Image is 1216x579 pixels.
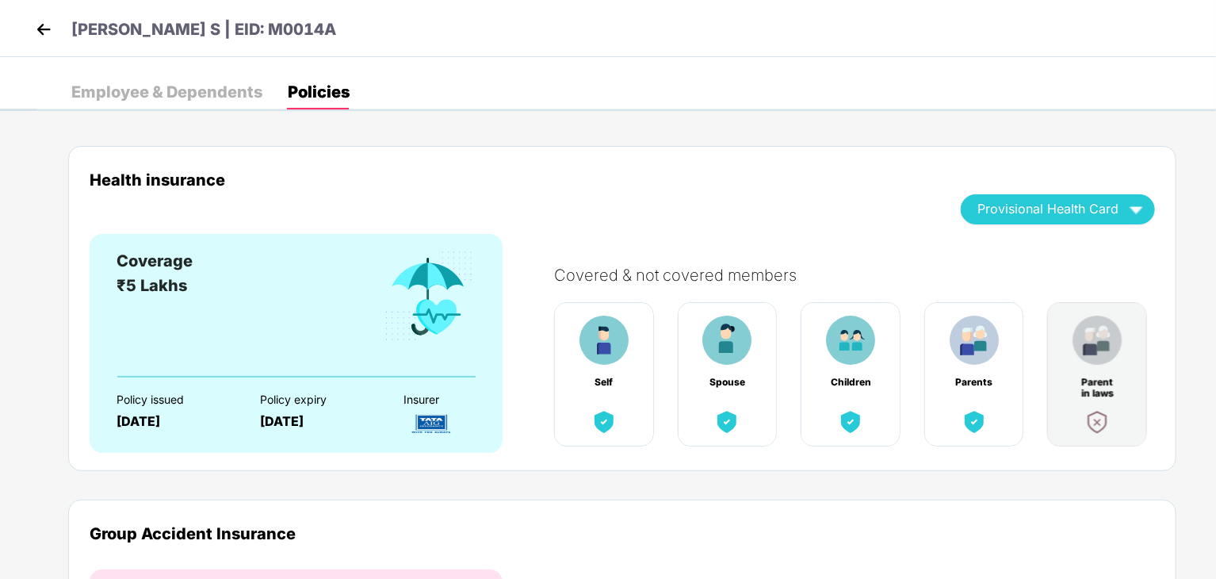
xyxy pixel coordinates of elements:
div: Policy issued [117,393,232,406]
div: Policies [288,84,350,100]
div: Parent in laws [1076,377,1118,388]
img: benefitCardImg [1083,408,1111,436]
div: Children [830,377,871,388]
div: Covered & not covered members [554,266,1171,285]
div: Policy expiry [260,393,376,406]
img: benefitCardImg [826,316,875,365]
img: benefitCardImg [579,316,629,365]
div: Self [583,377,625,388]
img: benefitCardImg [713,408,741,436]
div: Spouse [706,377,748,388]
img: benefitCardImg [950,316,999,365]
div: [DATE] [117,414,232,429]
img: InsurerLogo [403,410,459,438]
span: ₹5 Lakhs [117,276,187,295]
span: Provisional Health Card [977,205,1118,213]
p: [PERSON_NAME] S | EID: M0014A [71,17,336,42]
button: Provisional Health Card [961,194,1155,224]
div: [DATE] [260,414,376,429]
div: Group Accident Insurance [90,524,1155,543]
div: Employee & Dependents [71,84,262,100]
div: Coverage [117,249,193,274]
img: back [32,17,55,41]
img: benefitCardImg [1073,316,1122,365]
div: Health insurance [90,171,937,189]
img: benefitCardImg [836,408,865,436]
img: benefitCardImg [960,408,988,436]
img: wAAAAASUVORK5CYII= [1122,195,1150,223]
img: benefitCardImg [382,249,476,344]
div: Insurer [403,393,519,406]
div: Parents [954,377,995,388]
img: benefitCardImg [702,316,751,365]
img: benefitCardImg [590,408,618,436]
